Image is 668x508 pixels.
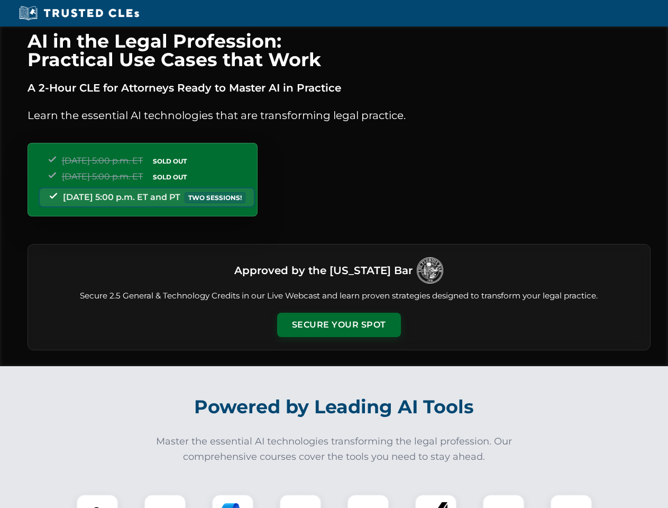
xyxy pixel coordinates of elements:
img: Trusted CLEs [16,5,142,21]
h1: AI in the Legal Profession: Practical Use Cases that Work [28,32,651,69]
span: [DATE] 5:00 p.m. ET [62,171,143,182]
p: Learn the essential AI technologies that are transforming legal practice. [28,107,651,124]
span: SOLD OUT [149,156,190,167]
button: Secure Your Spot [277,313,401,337]
h2: Powered by Leading AI Tools [41,388,627,425]
img: Logo [417,257,443,284]
span: SOLD OUT [149,171,190,183]
span: [DATE] 5:00 p.m. ET [62,156,143,166]
p: A 2-Hour CLE for Attorneys Ready to Master AI in Practice [28,79,651,96]
h3: Approved by the [US_STATE] Bar [234,261,413,280]
p: Secure 2.5 General & Technology Credits in our Live Webcast and learn proven strategies designed ... [41,290,637,302]
p: Master the essential AI technologies transforming the legal profession. Our comprehensive courses... [149,434,519,465]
